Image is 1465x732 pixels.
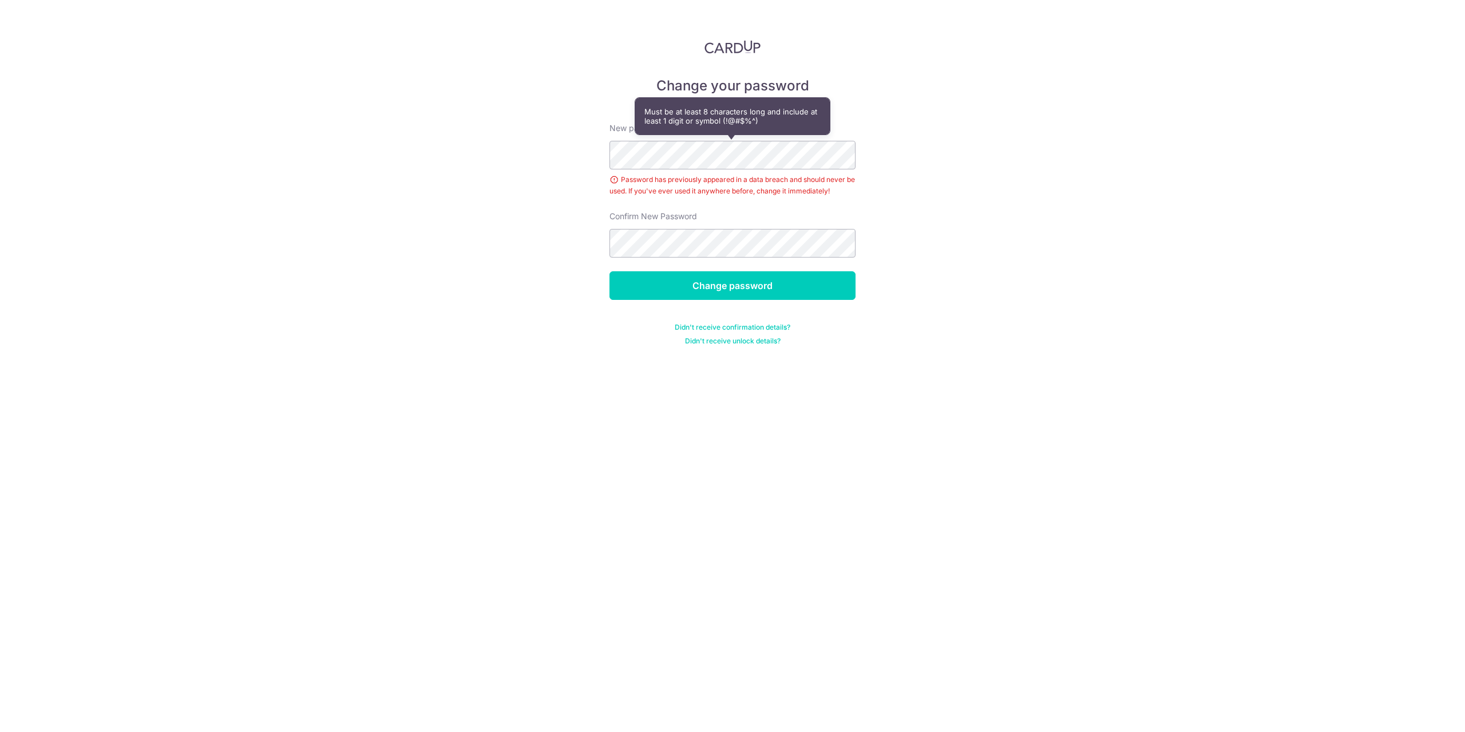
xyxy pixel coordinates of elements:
label: Confirm New Password [609,211,697,222]
div: Must be at least 8 characters long and include at least 1 digit or symbol (!@#$%^) [635,98,830,134]
label: New password [609,122,666,134]
h5: Change your password [609,77,856,95]
a: Didn't receive unlock details? [685,337,781,346]
div: Password has previously appeared in a data breach and should never be used. If you've ever used i... [609,174,856,197]
input: Change password [609,271,856,300]
img: CardUp Logo [704,40,761,54]
a: Didn't receive confirmation details? [675,323,790,332]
